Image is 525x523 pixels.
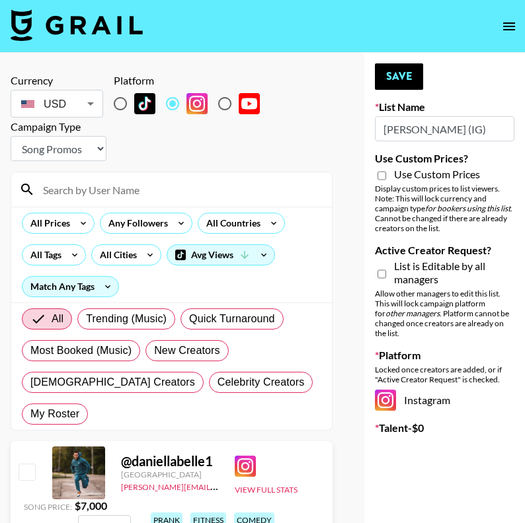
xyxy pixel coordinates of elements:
div: Currency [11,74,103,87]
img: TikTok [134,93,155,114]
span: Song Price: [24,502,72,512]
em: other managers [385,308,440,318]
div: Campaign Type [11,120,106,133]
label: Platform [375,349,514,362]
span: Quick Turnaround [189,311,275,327]
img: Instagram [186,93,208,114]
span: My Roster [30,406,79,422]
span: Most Booked (Music) [30,343,132,359]
div: USD [13,92,101,116]
a: [PERSON_NAME][EMAIL_ADDRESS][DOMAIN_NAME] [121,479,317,492]
div: Display custom prices to list viewers. Note: This will lock currency and campaign type . Cannot b... [375,184,514,233]
label: List Name [375,100,514,114]
span: Trending (Music) [86,311,167,327]
div: All Prices [22,213,73,233]
div: @ daniellabelle1 [121,453,219,470]
span: New Creators [154,343,220,359]
div: Avg Views [167,245,274,265]
div: Locked once creators are added, or if "Active Creator Request" is checked. [375,365,514,384]
div: All Tags [22,245,64,265]
div: All Countries [198,213,263,233]
input: Search by User Name [35,179,324,200]
div: Allow other managers to edit this list. This will lock campaign platform for . Platform cannot be... [375,289,514,338]
span: All [52,311,63,327]
div: [GEOGRAPHIC_DATA] [121,470,219,479]
div: All Cities [92,245,140,265]
label: Use Custom Prices? [375,152,514,165]
strong: $ 7,000 [75,499,107,512]
div: Platform [114,74,270,87]
label: Active Creator Request? [375,244,514,257]
span: Celebrity Creators [218,374,305,390]
div: Instagram [375,390,514,411]
label: Talent - $ 0 [375,421,514,435]
em: for bookers using this list [425,203,510,213]
div: Match Any Tags [22,277,118,296]
img: Instagram [235,456,256,477]
span: Use Custom Prices [394,168,480,181]
div: Any Followers [101,213,171,233]
img: Grail Talent [11,9,143,41]
img: YouTube [239,93,260,114]
button: open drawer [496,13,522,40]
button: Save [375,63,423,90]
span: [DEMOGRAPHIC_DATA] Creators [30,374,195,390]
button: View Full Stats [235,485,298,495]
span: List is Editable by all managers [394,260,514,286]
img: Instagram [375,390,396,411]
